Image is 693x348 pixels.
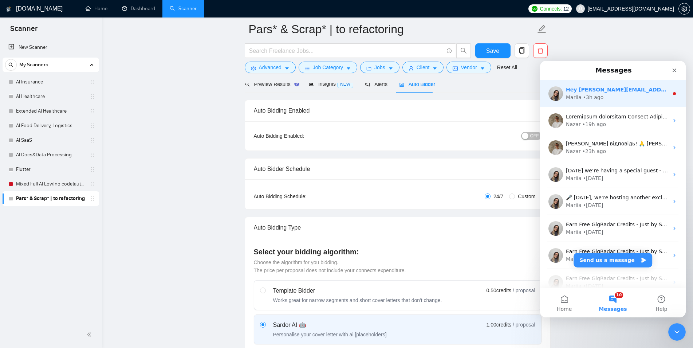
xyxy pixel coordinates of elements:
span: My Scanners [19,58,48,72]
img: Profile image for Mariia [8,106,23,121]
div: Works great for narrow segments and short cover letters that don't change. [273,297,442,304]
span: notification [365,82,370,87]
div: Mariia [26,33,42,40]
li: New Scanner [3,40,99,55]
span: Auto Bidder [399,81,435,87]
span: 12 [563,5,569,13]
div: Nazar [26,60,41,67]
span: holder [90,181,95,187]
div: Template Bidder [273,286,442,295]
div: • [DATE] [43,222,63,229]
button: idcardVendorcaret-down [446,62,491,73]
div: Auto Bidding Schedule: [254,192,350,200]
span: caret-down [388,66,393,71]
div: • [DATE] [43,168,63,175]
img: Profile image for Nazar [8,79,23,94]
a: AI Docs&Data Processing [16,148,85,162]
span: Save [486,46,499,55]
div: Sardor AI 🤖 [273,321,387,329]
div: Mariia [26,141,42,148]
button: delete [533,43,548,58]
span: Custom [515,192,538,200]
iframe: Intercom live chat [668,323,686,341]
a: Reset All [497,63,517,71]
a: New Scanner [8,40,93,55]
button: barsJob Categorycaret-down [299,62,357,73]
span: holder [90,108,95,114]
span: edit [537,24,547,34]
span: Home [17,246,32,251]
span: idcard [453,66,458,71]
span: copy [515,47,529,54]
a: AI Insurance [16,75,85,89]
span: holder [90,137,95,143]
span: Client [417,63,430,71]
span: 0.50 credits [487,286,511,294]
div: Auto Bidding Type [254,217,542,238]
div: Mariia [26,222,42,229]
span: Job Category [313,63,343,71]
div: • [DATE] [43,141,63,148]
button: Send us a message [34,192,112,207]
span: holder [90,196,95,202]
img: Profile image for Mariia [8,214,23,229]
div: Mariia [26,114,42,121]
span: Insights [309,81,353,87]
span: [PERSON_NAME] відповідь! 🙏 [PERSON_NAME] вдалося вже обговорити з командою питання оплати на півр... [26,80,383,86]
img: logo [6,3,11,15]
div: Auto Bidding Enabled: [254,132,350,140]
span: 1.00 credits [487,321,511,329]
img: upwork-logo.png [532,6,538,12]
span: user [578,6,583,11]
span: Messages [59,246,87,251]
span: setting [679,6,690,12]
a: homeHome [86,5,107,12]
a: dashboardDashboard [122,5,155,12]
span: info-circle [447,48,452,53]
button: Save [475,43,511,58]
a: AI SaaS [16,133,85,148]
button: Messages [48,227,97,257]
span: search [245,82,250,87]
span: caret-down [284,66,290,71]
span: Scanner [4,23,43,39]
span: NEW [337,80,353,88]
img: Profile image for Nazar [8,52,23,67]
span: search [457,47,470,54]
button: setting [678,3,690,15]
div: Personalise your cover letter with ai [placeholders] [273,331,387,338]
a: AI Healthcare [16,89,85,104]
input: Scanner name... [249,20,536,38]
a: Flutter [16,162,85,177]
span: caret-down [432,66,437,71]
span: area-chart [309,81,314,86]
span: Preview Results [245,81,297,87]
span: / proposal [513,321,535,328]
span: holder [90,94,95,99]
span: caret-down [346,66,351,71]
span: robot [399,82,404,87]
button: search [5,59,17,71]
div: Auto Bidder Schedule [254,159,542,179]
span: OFF [530,132,539,140]
span: folder [366,66,371,71]
button: userClientcaret-down [402,62,444,73]
span: Choose the algorithm for you bidding. The price per proposal does not include your connects expen... [254,259,406,273]
button: copy [515,43,529,58]
span: holder [90,152,95,158]
span: delete [533,47,547,54]
button: search [456,43,471,58]
div: • 3h ago [43,33,64,40]
button: folderJobscaret-down [360,62,399,73]
a: Extended AI Healthcare [16,104,85,118]
a: AI Food Delivery, Logistics [16,118,85,133]
span: Alerts [365,81,387,87]
div: Tooltip anchor [294,81,300,87]
img: Profile image for Mariia [8,133,23,148]
span: 24/7 [491,192,506,200]
div: Nazar [26,87,41,94]
img: Profile image for Mariia [8,187,23,202]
